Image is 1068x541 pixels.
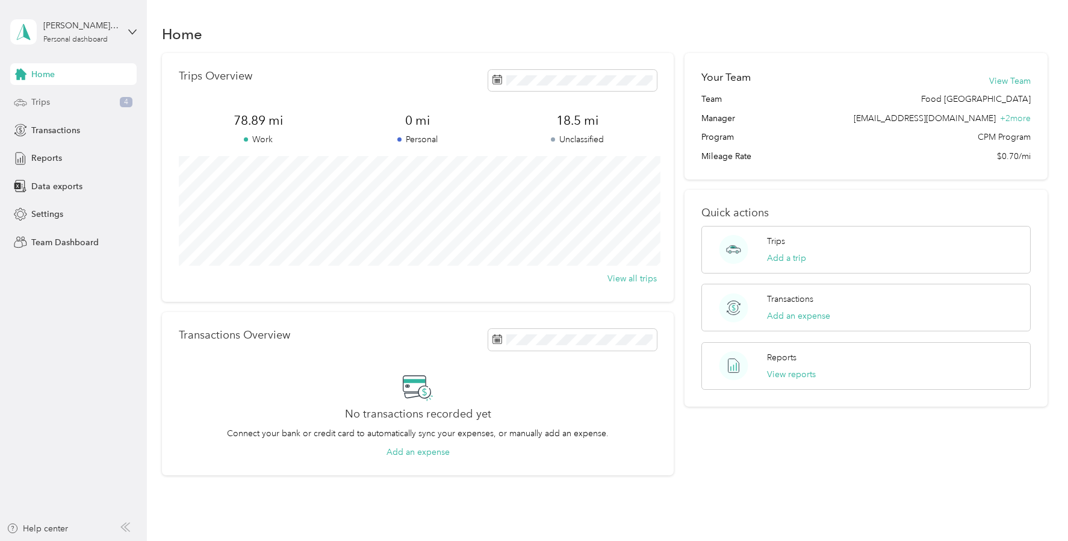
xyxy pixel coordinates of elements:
[997,150,1031,163] span: $0.70/mi
[978,131,1031,143] span: CPM Program
[43,36,108,43] div: Personal dashboard
[387,446,450,458] button: Add an expense
[345,408,491,421] h2: No transactions recorded yet
[227,427,609,440] p: Connect your bank or credit card to automatically sync your expenses, or manually add an expense.
[31,68,55,81] span: Home
[767,293,813,305] p: Transactions
[179,112,338,129] span: 78.89 mi
[767,310,830,322] button: Add an expense
[767,368,816,381] button: View reports
[701,131,734,143] span: Program
[1000,113,1031,124] span: + 2 more
[31,152,62,164] span: Reports
[767,252,806,264] button: Add a trip
[701,150,751,163] span: Mileage Rate
[701,112,735,125] span: Manager
[7,522,68,535] button: Help center
[338,133,498,146] p: Personal
[767,351,796,364] p: Reports
[767,235,785,248] p: Trips
[921,93,1031,105] span: Food [GEOGRAPHIC_DATA]
[31,96,50,108] span: Trips
[701,207,1031,219] p: Quick actions
[43,19,119,32] div: [PERSON_NAME][EMAIL_ADDRESS][DOMAIN_NAME]
[1001,474,1068,541] iframe: Everlance-gr Chat Button Frame
[607,272,657,285] button: View all trips
[179,329,290,342] p: Transactions Overview
[989,75,1031,87] button: View Team
[338,112,498,129] span: 0 mi
[179,133,338,146] p: Work
[701,70,751,85] h2: Your Team
[162,28,202,40] h1: Home
[31,180,82,193] span: Data exports
[701,93,722,105] span: Team
[120,97,132,108] span: 4
[179,70,252,83] p: Trips Overview
[31,236,99,249] span: Team Dashboard
[854,113,996,124] span: [EMAIL_ADDRESS][DOMAIN_NAME]
[497,133,657,146] p: Unclassified
[497,112,657,129] span: 18.5 mi
[31,124,80,137] span: Transactions
[31,208,63,220] span: Settings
